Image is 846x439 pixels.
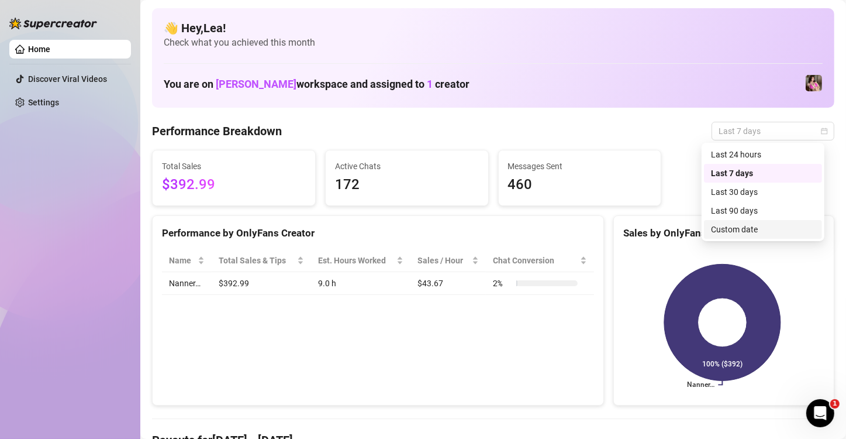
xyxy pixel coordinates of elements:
[704,220,822,239] div: Custom date
[711,223,815,236] div: Custom date
[335,174,479,196] span: 172
[311,272,410,295] td: 9.0 h
[219,254,294,267] span: Total Sales & Tips
[623,225,824,241] div: Sales by OnlyFans Creator
[806,75,822,91] img: Nanner
[162,160,306,173] span: Total Sales
[711,204,815,217] div: Last 90 days
[687,381,714,389] text: Nanner…
[508,174,652,196] span: 460
[169,254,195,267] span: Name
[410,272,486,295] td: $43.67
[162,174,306,196] span: $392.99
[318,254,394,267] div: Est. Hours Worked
[28,98,59,107] a: Settings
[164,78,469,91] h1: You are on workspace and assigned to creator
[212,249,310,272] th: Total Sales & Tips
[486,249,594,272] th: Chat Conversion
[427,78,433,90] span: 1
[335,160,479,173] span: Active Chats
[704,201,822,220] div: Last 90 days
[704,183,822,201] div: Last 30 days
[806,399,834,427] iframe: Intercom live chat
[164,20,823,36] h4: 👋 Hey, Lea !
[9,18,97,29] img: logo-BBDzfeDw.svg
[417,254,469,267] span: Sales / Hour
[711,186,815,198] div: Last 30 days
[28,74,107,84] a: Discover Viral Videos
[162,249,212,272] th: Name
[212,272,310,295] td: $392.99
[493,254,578,267] span: Chat Conversion
[28,44,50,54] a: Home
[719,122,827,140] span: Last 7 days
[493,277,512,290] span: 2 %
[704,145,822,164] div: Last 24 hours
[162,272,212,295] td: Nanner…
[162,225,594,241] div: Performance by OnlyFans Creator
[216,78,296,90] span: [PERSON_NAME]
[711,148,815,161] div: Last 24 hours
[821,128,828,135] span: calendar
[830,399,840,409] span: 1
[704,164,822,183] div: Last 7 days
[508,160,652,173] span: Messages Sent
[164,36,823,49] span: Check what you achieved this month
[711,167,815,180] div: Last 7 days
[410,249,486,272] th: Sales / Hour
[152,123,282,139] h4: Performance Breakdown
